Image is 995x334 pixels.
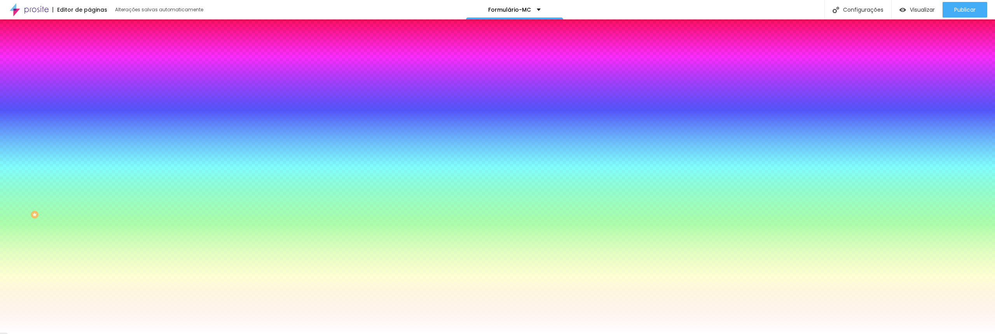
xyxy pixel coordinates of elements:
[57,6,107,14] font: Editor de páginas
[115,6,203,13] font: Alterações salvas automaticamente
[899,7,906,13] img: view-1.svg
[954,6,976,14] font: Publicar
[943,2,987,17] button: Publicar
[488,6,531,14] font: Formulário-MC
[833,7,839,13] img: Ícone
[843,6,883,14] font: Configurações
[892,2,943,17] button: Visualizar
[910,6,935,14] font: Visualizar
